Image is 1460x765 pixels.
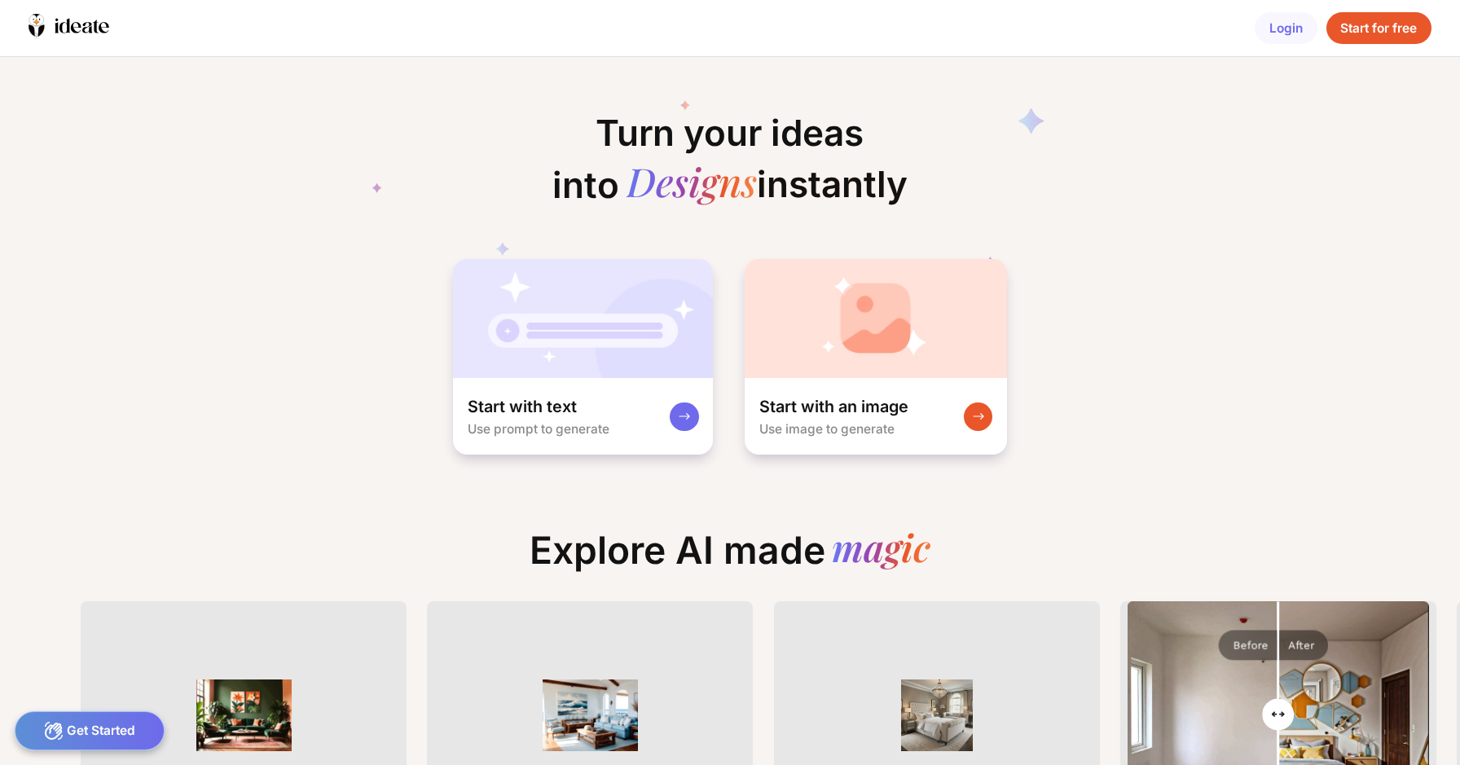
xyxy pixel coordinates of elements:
img: ThumbnailOceanlivingroom.png [529,679,651,751]
img: Thumbnailexplore-image9.png [876,679,998,751]
div: Explore AI made [515,528,945,587]
div: Get Started [15,711,165,750]
div: Start with an image [759,396,908,417]
img: startWithTextCardBg.jpg [453,259,713,378]
div: Start with text [468,396,577,417]
div: magic [832,528,930,573]
img: ThumbnailRustic%20Jungle.png [182,679,305,751]
div: Use image to generate [759,421,895,437]
div: Login [1255,12,1317,45]
div: Start for free [1326,12,1431,45]
img: startWithImageCardBg.jpg [745,259,1006,378]
div: Use prompt to generate [468,421,609,437]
